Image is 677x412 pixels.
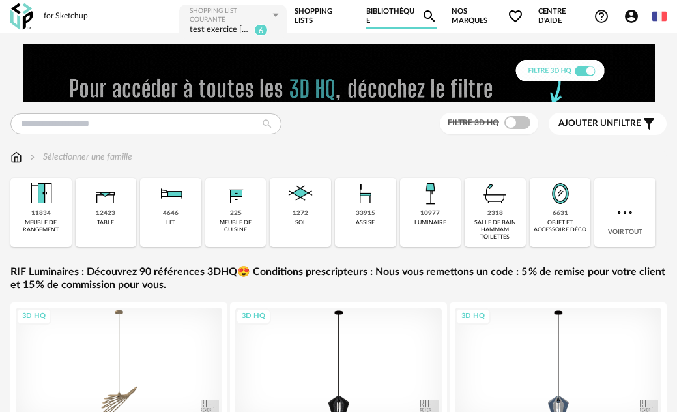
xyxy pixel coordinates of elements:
div: sol [295,219,306,226]
span: Heart Outline icon [508,8,523,24]
sup: 6 [254,24,268,36]
div: lit [166,219,175,226]
img: Sol.png [285,178,316,209]
span: Filtre 3D HQ [448,119,499,126]
div: 12423 [96,209,115,218]
img: Table.png [90,178,121,209]
span: Filter icon [641,116,657,132]
div: Shopping List courante [190,7,271,24]
img: Rangement.png [220,178,252,209]
div: for Sketchup [44,11,88,22]
div: 4646 [163,209,179,218]
div: salle de bain hammam toilettes [468,219,522,241]
img: Literie.png [155,178,186,209]
img: more.7b13dc1.svg [614,202,635,223]
div: 3D HQ [455,308,491,325]
div: 3D HQ [16,308,51,325]
span: Centre d'aideHelp Circle Outline icon [538,7,609,26]
span: Help Circle Outline icon [594,8,609,24]
div: meuble de rangement [14,219,68,234]
div: test exercice Etienne [190,24,252,37]
div: objet et accessoire déco [534,219,587,234]
span: Nos marques [452,3,524,29]
div: 3D HQ [236,308,271,325]
span: Magnify icon [422,8,437,24]
button: Ajouter unfiltre Filter icon [549,113,667,135]
span: filtre [558,118,641,129]
div: Sélectionner une famille [27,151,132,164]
div: Voir tout [594,178,655,247]
img: OXP [10,3,33,30]
div: 11834 [31,209,51,218]
img: svg+xml;base64,PHN2ZyB3aWR0aD0iMTYiIGhlaWdodD0iMTYiIHZpZXdCb3g9IjAgMCAxNiAxNiIgZmlsbD0ibm9uZSIgeG... [27,151,38,164]
div: 225 [230,209,242,218]
div: table [97,219,114,226]
div: 2318 [487,209,503,218]
span: Account Circle icon [624,8,639,24]
img: Salle%20de%20bain.png [480,178,511,209]
div: luminaire [414,219,446,226]
span: Account Circle icon [624,8,645,24]
a: Shopping Lists [295,3,352,29]
a: RIF Luminaires : Découvrez 90 références 3DHQ😍 Conditions prescripteurs : Nous vous remettons un ... [10,265,667,293]
a: BibliothèqueMagnify icon [366,3,437,29]
div: 6631 [553,209,568,218]
img: Miroir.png [545,178,576,209]
img: FILTRE%20HQ%20NEW_V1%20(4).gif [23,44,655,102]
div: assise [356,219,375,226]
div: meuble de cuisine [209,219,263,234]
div: 10977 [420,209,440,218]
img: fr [652,9,667,23]
div: 1272 [293,209,308,218]
img: Assise.png [350,178,381,209]
img: Meuble%20de%20rangement.png [25,178,57,209]
img: svg+xml;base64,PHN2ZyB3aWR0aD0iMTYiIGhlaWdodD0iMTciIHZpZXdCb3g9IjAgMCAxNiAxNyIgZmlsbD0ibm9uZSIgeG... [10,151,22,164]
img: Luminaire.png [414,178,446,209]
div: 33915 [356,209,375,218]
span: Ajouter un [558,119,613,128]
